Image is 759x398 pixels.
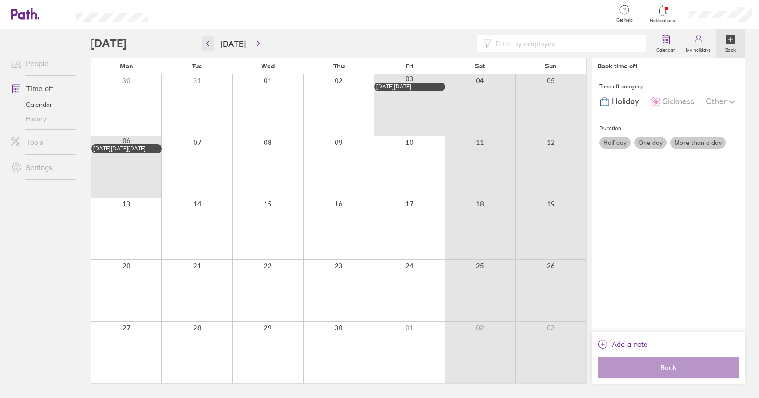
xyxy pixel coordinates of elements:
[545,62,557,70] span: Sun
[4,97,76,112] a: Calendar
[598,357,739,378] button: Book
[192,62,202,70] span: Tue
[120,62,133,70] span: Mon
[648,18,677,23] span: Notifications
[406,62,414,70] span: Fri
[599,80,737,93] div: Time off category
[612,337,648,351] span: Add a note
[333,62,345,70] span: Thu
[634,137,667,149] label: One day
[598,337,648,351] button: Add a note
[663,97,694,106] span: Sickness
[651,45,680,53] label: Calendar
[604,363,733,372] span: Book
[680,45,716,53] label: My holidays
[612,97,639,106] span: Holiday
[475,62,485,70] span: Sat
[376,83,443,90] div: [DATE][DATE]
[214,36,253,51] button: [DATE]
[680,29,716,58] a: My holidays
[598,62,637,70] div: Book time off
[4,54,76,72] a: People
[261,62,275,70] span: Wed
[670,137,726,149] label: More than a day
[599,122,737,135] div: Duration
[4,133,76,151] a: Tools
[4,158,76,176] a: Settings
[599,137,631,149] label: Half day
[610,17,639,23] span: Get help
[4,79,76,97] a: Time off
[648,4,677,23] a: Notifications
[706,93,737,110] div: Other
[492,35,640,52] input: Filter by employee
[651,29,680,58] a: Calendar
[4,112,76,126] a: History
[93,145,160,152] div: [DATE][DATE][DATE]
[716,29,745,58] a: Book
[720,45,741,53] label: Book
